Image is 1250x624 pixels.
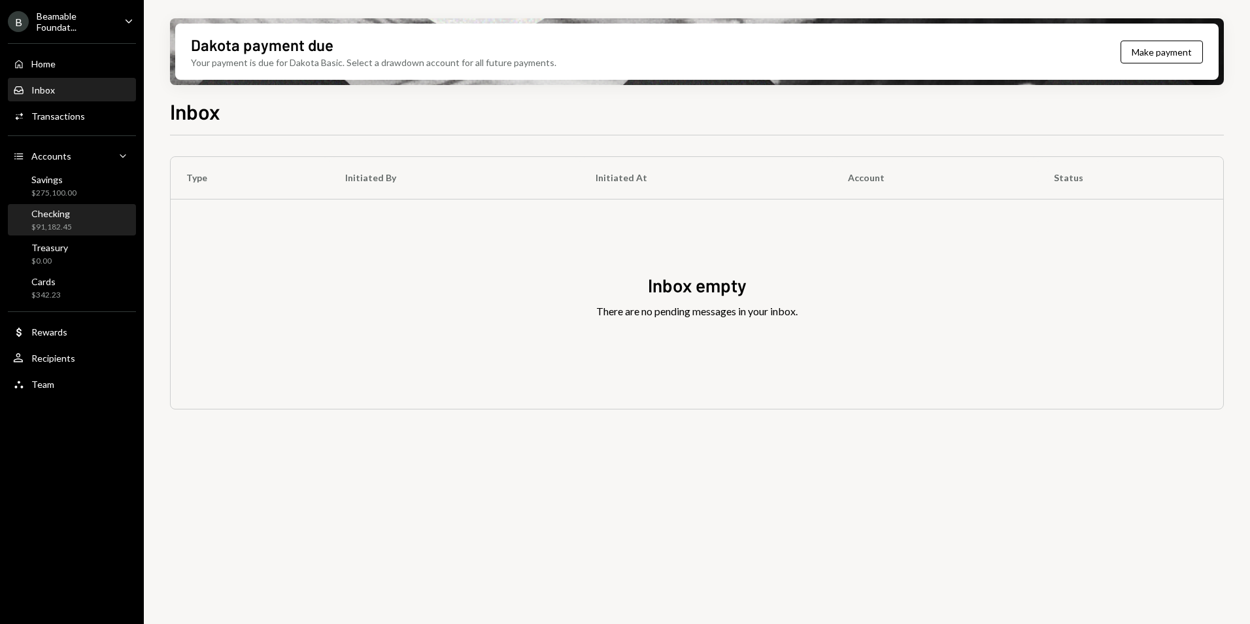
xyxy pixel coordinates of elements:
[31,84,55,95] div: Inbox
[8,11,29,32] div: B
[8,52,136,75] a: Home
[8,238,136,269] a: Treasury$0.00
[31,353,75,364] div: Recipients
[31,379,54,390] div: Team
[8,372,136,396] a: Team
[648,273,747,298] div: Inbox empty
[191,56,556,69] div: Your payment is due for Dakota Basic. Select a drawdown account for all future payments.
[31,276,61,287] div: Cards
[1038,157,1223,199] th: Status
[37,10,114,33] div: Beamable Foundat...
[8,104,136,128] a: Transactions
[596,303,798,319] div: There are no pending messages in your inbox.
[8,170,136,201] a: Savings$275,100.00
[171,157,329,199] th: Type
[31,222,72,233] div: $91,182.45
[832,157,1039,199] th: Account
[31,111,85,122] div: Transactions
[8,144,136,167] a: Accounts
[31,256,68,267] div: $0.00
[31,174,76,185] div: Savings
[580,157,832,199] th: Initiated At
[8,78,136,101] a: Inbox
[8,320,136,343] a: Rewards
[31,150,71,162] div: Accounts
[8,272,136,303] a: Cards$342.23
[31,290,61,301] div: $342.23
[1121,41,1203,63] button: Make payment
[31,242,68,253] div: Treasury
[329,157,580,199] th: Initiated By
[8,346,136,370] a: Recipients
[8,204,136,235] a: Checking$91,182.45
[191,34,333,56] div: Dakota payment due
[31,208,72,219] div: Checking
[170,98,220,124] h1: Inbox
[31,58,56,69] div: Home
[31,188,76,199] div: $275,100.00
[31,326,67,338] div: Rewards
